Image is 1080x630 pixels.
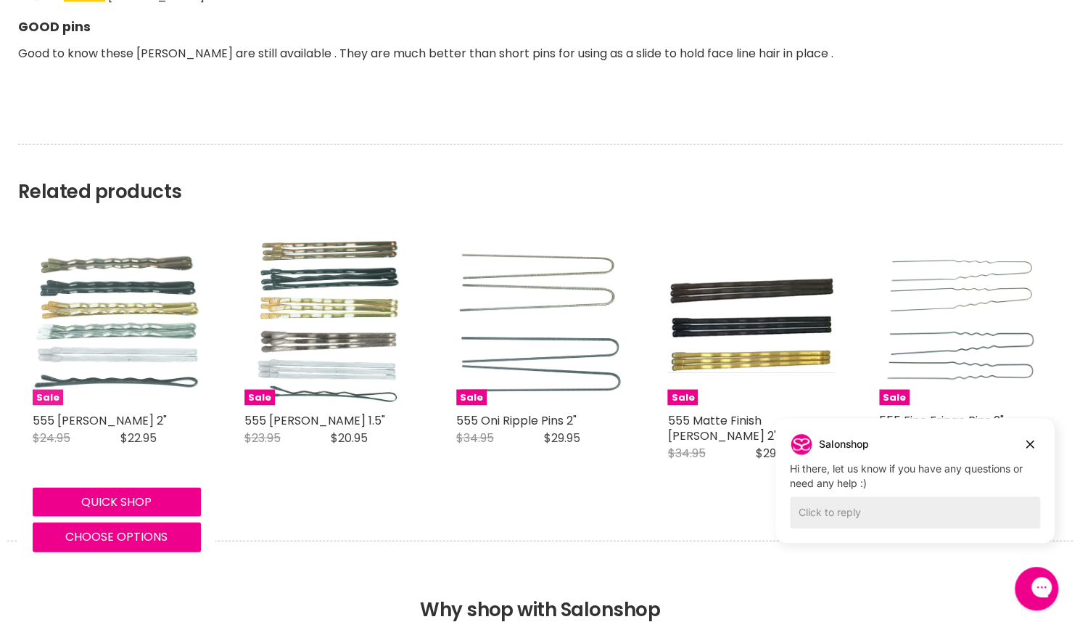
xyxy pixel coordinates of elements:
span: Sale [244,389,275,406]
span: $29.95 [544,429,580,446]
a: 555 Oni Ripple Pins 2" [456,412,577,428]
a: 555 Fine Fringe Pins 2" [879,412,1004,428]
span: $20.95 [331,429,368,446]
img: 555 Matte Finish Bobby Pins 2" [667,270,836,373]
a: 555 [PERSON_NAME] 2" [33,412,167,428]
h2: Related products [18,144,1062,202]
span: $22.95 [120,429,157,446]
span: Sale [456,389,487,406]
button: Quick shop [33,487,201,516]
span: $29.95 [755,444,791,461]
img: 555 Fine Fringe Pins 2" [879,252,1047,391]
p: Good to know these [PERSON_NAME] are still available . They are much better than short pins for u... [18,44,1062,83]
span: Choose options [65,528,168,544]
span: $34.95 [667,444,705,461]
a: 555 Oni Ripple Pins 2" Sale [456,237,624,406]
button: Choose options [33,522,201,551]
a: 555 Matte Finish [PERSON_NAME] 2" [667,412,777,443]
a: 555 Fine Fringe Pins 2" Sale [879,237,1047,406]
span: Sale [667,389,698,406]
a: 555 Bobby Pins 1.5" Sale [244,237,413,406]
iframe: Gorgias live chat campaigns [764,416,1065,565]
b: GOOD pins [18,7,1062,36]
iframe: Gorgias live chat messenger [1007,562,1065,615]
img: 555 Bobby Pins 1.5" [256,237,400,406]
span: Sale [33,389,63,406]
img: 555 Oni Ripple Pins 2" [456,247,624,394]
span: Sale [879,389,910,406]
a: 555 Matte Finish Bobby Pins 2" Sale [667,237,836,406]
span: $23.95 [244,429,281,446]
a: 555 [PERSON_NAME] 1.5" [244,412,385,428]
span: $34.95 [456,429,494,446]
a: 555 Bobby Pins 2" Sale [33,237,201,406]
img: 555 Bobby Pins 2" [33,253,201,390]
span: $24.95 [33,429,70,446]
